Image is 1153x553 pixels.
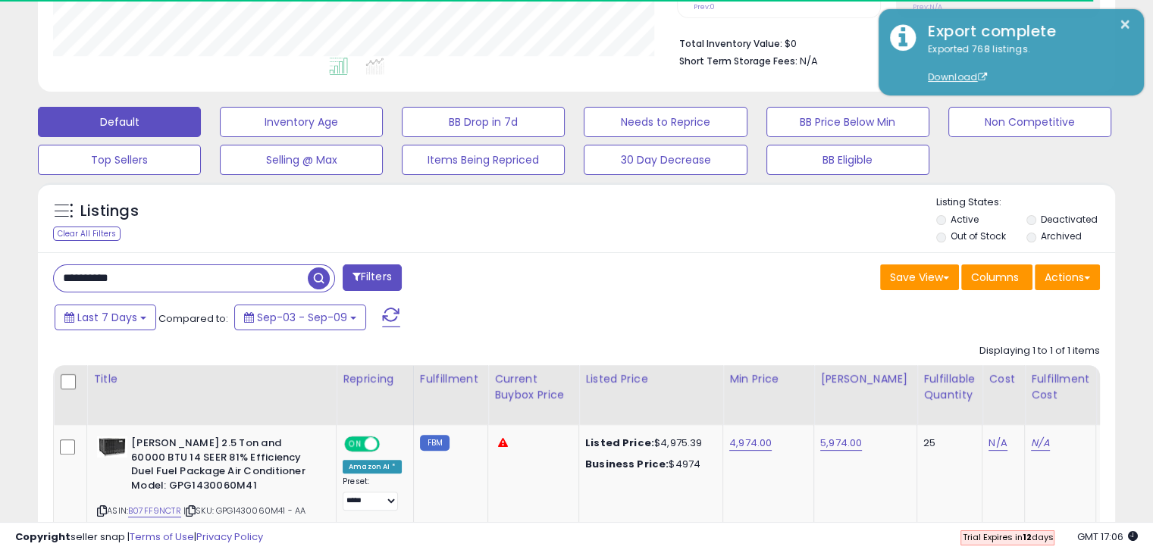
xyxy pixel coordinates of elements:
[53,227,121,241] div: Clear All Filters
[402,107,565,137] button: BB Drop in 7d
[402,145,565,175] button: Items Being Repriced
[880,264,959,290] button: Save View
[343,371,407,387] div: Repricing
[196,530,263,544] a: Privacy Policy
[220,107,383,137] button: Inventory Age
[80,201,139,222] h5: Listings
[951,213,979,226] label: Active
[585,457,669,471] b: Business Price:
[1077,530,1138,544] span: 2025-09-17 17:06 GMT
[1040,213,1097,226] label: Deactivated
[1022,531,1031,543] b: 12
[729,371,807,387] div: Min Price
[820,371,910,387] div: [PERSON_NAME]
[343,476,402,511] div: Preset:
[989,436,1007,451] a: N/A
[913,2,942,11] small: Prev: N/A
[15,530,263,545] div: seller snap | |
[420,371,481,387] div: Fulfillment
[1031,371,1089,403] div: Fulfillment Cost
[346,438,365,451] span: ON
[800,54,818,68] span: N/A
[1035,264,1100,290] button: Actions
[343,460,402,473] div: Amazon AI *
[97,436,127,458] img: 415CgitxyuL._SL40_.jpg
[962,531,1053,543] span: Trial Expires in days
[585,436,711,450] div: $4,975.39
[234,305,366,330] button: Sep-03 - Sep-09
[729,436,772,451] a: 4,974.00
[257,310,347,325] span: Sep-03 - Sep-09
[694,2,715,11] small: Prev: 0
[343,264,402,291] button: Filters
[38,107,201,137] button: Default
[130,530,194,544] a: Terms of Use
[585,458,711,471] div: $4974
[55,305,156,330] button: Last 7 Days
[916,20,1133,42] div: Export complete
[93,371,330,387] div: Title
[679,33,1089,52] li: $0
[128,505,181,517] a: B07FF9NCTR
[936,195,1115,210] p: Listing States:
[183,505,305,517] span: | SKU: GPG1430060M41 - AA
[584,145,747,175] button: 30 Day Decrease
[585,371,716,387] div: Listed Price
[15,530,70,544] strong: Copyright
[961,264,1032,290] button: Columns
[77,310,137,325] span: Last 7 Days
[971,270,1019,285] span: Columns
[948,107,1111,137] button: Non Competitive
[820,436,862,451] a: 5,974.00
[158,311,228,326] span: Compared to:
[989,371,1018,387] div: Cost
[916,42,1133,85] div: Exported 768 listings.
[951,230,1006,242] label: Out of Stock
[766,107,929,137] button: BB Price Below Min
[766,145,929,175] button: BB Eligible
[585,436,654,450] b: Listed Price:
[679,37,782,50] b: Total Inventory Value:
[378,438,402,451] span: OFF
[131,436,315,496] b: [PERSON_NAME] 2.5 Ton and 60000 BTU 14 SEER 81% Efficiency Duel Fuel Package Air Conditioner Mode...
[1031,436,1049,451] a: N/A
[494,371,572,403] div: Current Buybox Price
[38,145,201,175] button: Top Sellers
[928,70,987,83] a: Download
[420,435,450,451] small: FBM
[923,371,976,403] div: Fulfillable Quantity
[979,344,1100,358] div: Displaying 1 to 1 of 1 items
[1119,15,1131,34] button: ×
[923,436,970,450] div: 25
[584,107,747,137] button: Needs to Reprice
[1040,230,1081,242] label: Archived
[679,55,797,67] b: Short Term Storage Fees:
[220,145,383,175] button: Selling @ Max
